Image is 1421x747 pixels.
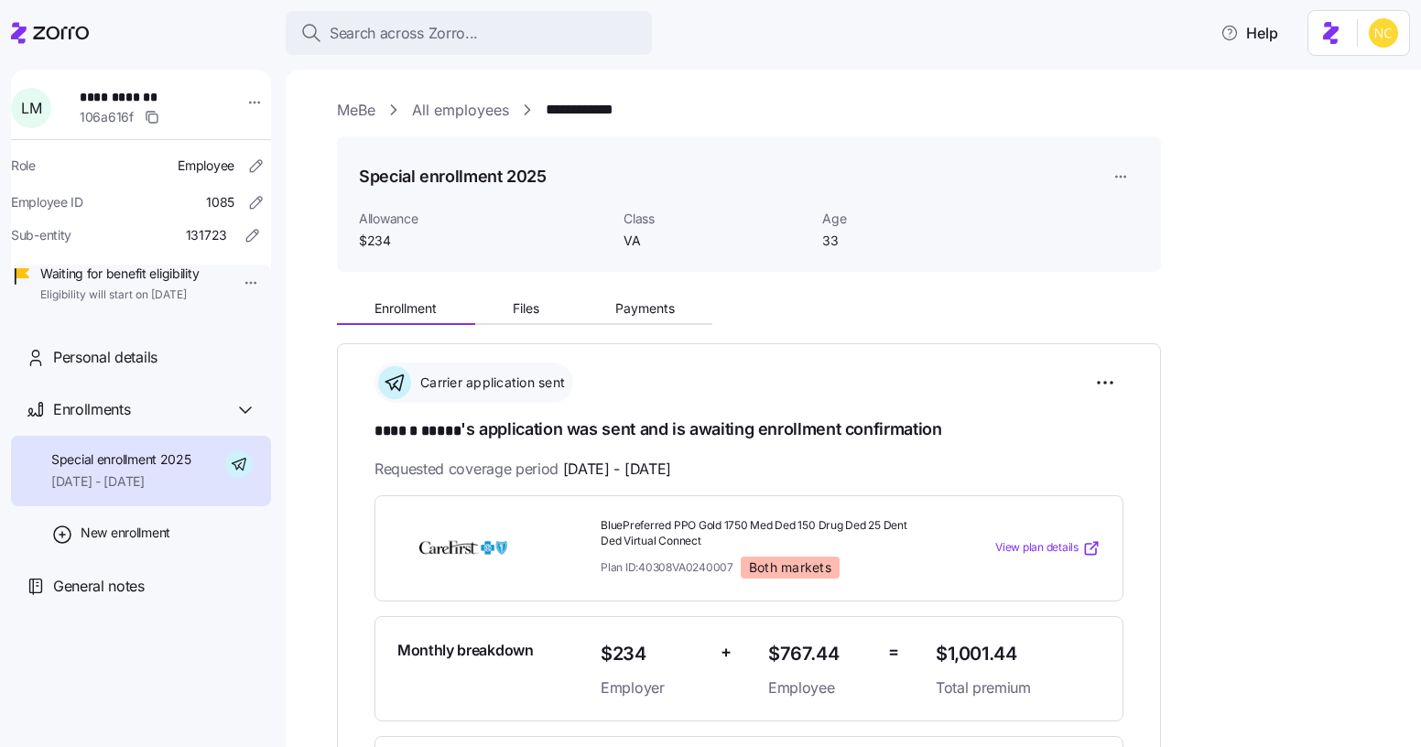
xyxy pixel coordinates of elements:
[601,559,733,575] span: Plan ID: 40308VA0240007
[513,302,539,315] span: Files
[80,108,134,126] span: 106a616f
[1220,22,1278,44] span: Help
[206,193,234,211] span: 1085
[768,677,873,699] span: Employee
[374,302,437,315] span: Enrollment
[749,559,831,576] span: Both markets
[40,287,199,303] span: Eligibility will start on [DATE]
[186,226,227,244] span: 131723
[374,417,1123,443] h1: 's application was sent and is awaiting enrollment confirmation
[11,226,71,244] span: Sub-entity
[721,639,732,666] span: +
[374,458,671,481] span: Requested coverage period
[601,677,706,699] span: Employer
[330,22,478,45] span: Search across Zorro...
[53,398,130,421] span: Enrollments
[822,232,1006,250] span: 33
[397,639,534,662] span: Monthly breakdown
[53,346,157,369] span: Personal details
[768,639,873,669] span: $767.44
[995,539,1079,557] span: View plan details
[822,210,1006,228] span: Age
[936,639,1101,669] span: $1,001.44
[563,458,671,481] span: [DATE] - [DATE]
[936,677,1101,699] span: Total premium
[601,639,706,669] span: $234
[1206,15,1293,51] button: Help
[359,210,609,228] span: Allowance
[51,450,191,469] span: Special enrollment 2025
[286,11,652,55] button: Search across Zorro...
[995,539,1101,558] a: View plan details
[359,232,609,250] span: $234
[40,265,199,283] span: Waiting for benefit eligibility
[615,302,675,315] span: Payments
[1369,18,1398,48] img: e03b911e832a6112bf72643c5874f8d8
[397,527,529,569] img: CareFirst BlueCross BlueShield
[21,101,41,115] span: L M
[81,524,170,542] span: New enrollment
[51,472,191,491] span: [DATE] - [DATE]
[11,193,83,211] span: Employee ID
[53,575,145,598] span: General notes
[888,639,899,666] span: =
[415,373,565,392] span: Carrier application sent
[601,518,921,549] span: BluePreferred PPO Gold 1750 Med Ded 150 Drug Ded 25 Dent Ded Virtual Connect
[412,99,509,122] a: All employees
[178,157,234,175] span: Employee
[337,99,375,122] a: MeBe
[624,210,808,228] span: Class
[11,157,36,175] span: Role
[359,165,547,188] h1: Special enrollment 2025
[624,232,808,250] span: VA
